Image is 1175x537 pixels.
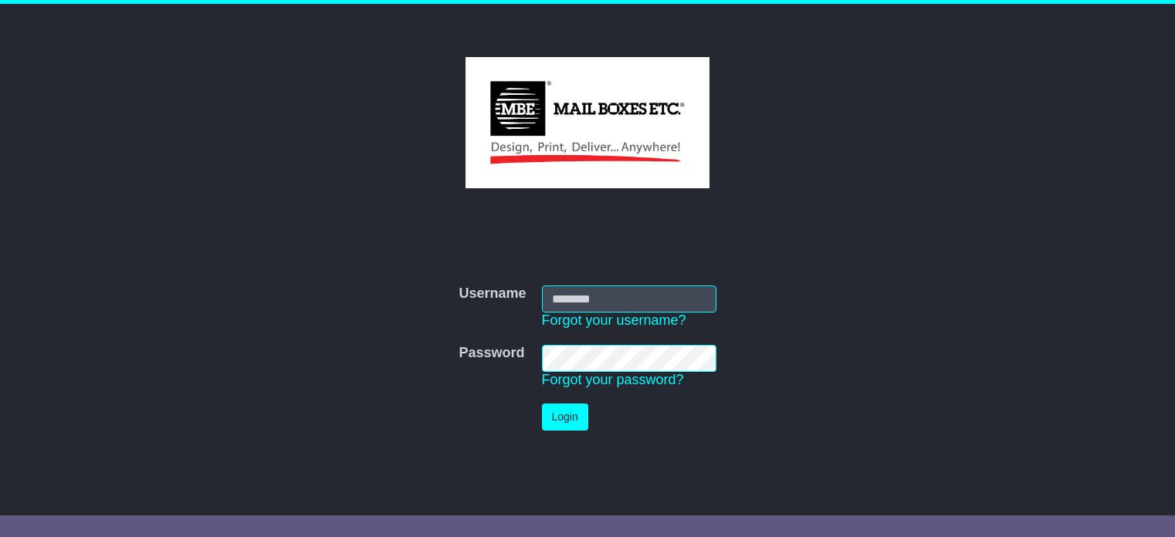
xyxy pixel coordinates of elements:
label: Username [459,285,526,302]
a: Forgot your password? [542,372,684,387]
img: MBE Victoria Pty Ltd [466,57,709,188]
button: Login [542,404,588,431]
label: Password [459,345,524,362]
a: Forgot your username? [542,312,686,328]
